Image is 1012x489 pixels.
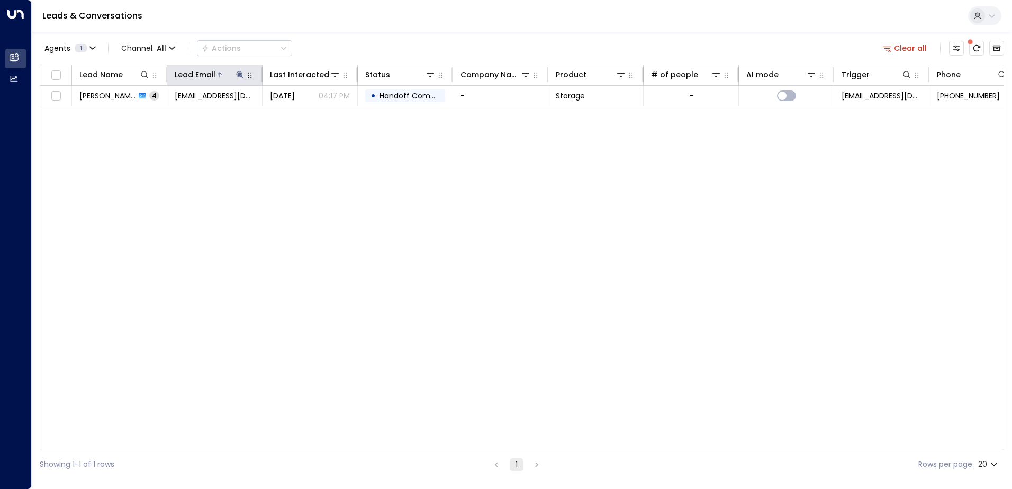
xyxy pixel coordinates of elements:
[371,87,376,105] div: •
[842,68,870,81] div: Trigger
[918,459,974,470] label: Rows per page:
[40,41,100,56] button: Agents1
[117,41,179,56] span: Channel:
[75,44,87,52] span: 1
[978,457,1000,472] div: 20
[556,90,585,101] span: Storage
[689,90,693,101] div: -
[197,40,292,56] div: Button group with a nested menu
[460,68,531,81] div: Company Name
[490,458,544,471] nav: pagination navigation
[270,68,340,81] div: Last Interacted
[319,90,350,101] p: 04:17 PM
[40,459,114,470] div: Showing 1-1 of 1 rows
[197,40,292,56] button: Actions
[651,68,698,81] div: # of people
[879,41,932,56] button: Clear all
[49,89,62,103] span: Toggle select row
[937,68,961,81] div: Phone
[989,41,1004,56] button: Archived Leads
[842,68,912,81] div: Trigger
[746,68,779,81] div: AI mode
[651,68,721,81] div: # of people
[937,68,1007,81] div: Phone
[556,68,586,81] div: Product
[379,90,454,101] span: Handoff Completed
[949,41,964,56] button: Customize
[175,68,215,81] div: Lead Email
[969,41,984,56] span: There are new threads available. Refresh the grid to view the latest updates.
[79,68,150,81] div: Lead Name
[79,68,123,81] div: Lead Name
[117,41,179,56] button: Channel:All
[202,43,241,53] div: Actions
[453,86,548,106] td: -
[49,69,62,82] span: Toggle select all
[365,68,436,81] div: Status
[149,91,159,100] span: 4
[157,44,166,52] span: All
[79,90,135,101] span: Jon Tay
[460,68,520,81] div: Company Name
[746,68,817,81] div: AI mode
[270,90,295,101] span: Yesterday
[44,44,70,52] span: Agents
[175,90,255,101] span: jonathantayar@hotmail.com
[937,90,1000,101] span: +447725368636
[175,68,245,81] div: Lead Email
[556,68,626,81] div: Product
[270,68,329,81] div: Last Interacted
[842,90,921,101] span: leads@space-station.co.uk
[365,68,390,81] div: Status
[42,10,142,22] a: Leads & Conversations
[510,458,523,471] button: page 1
